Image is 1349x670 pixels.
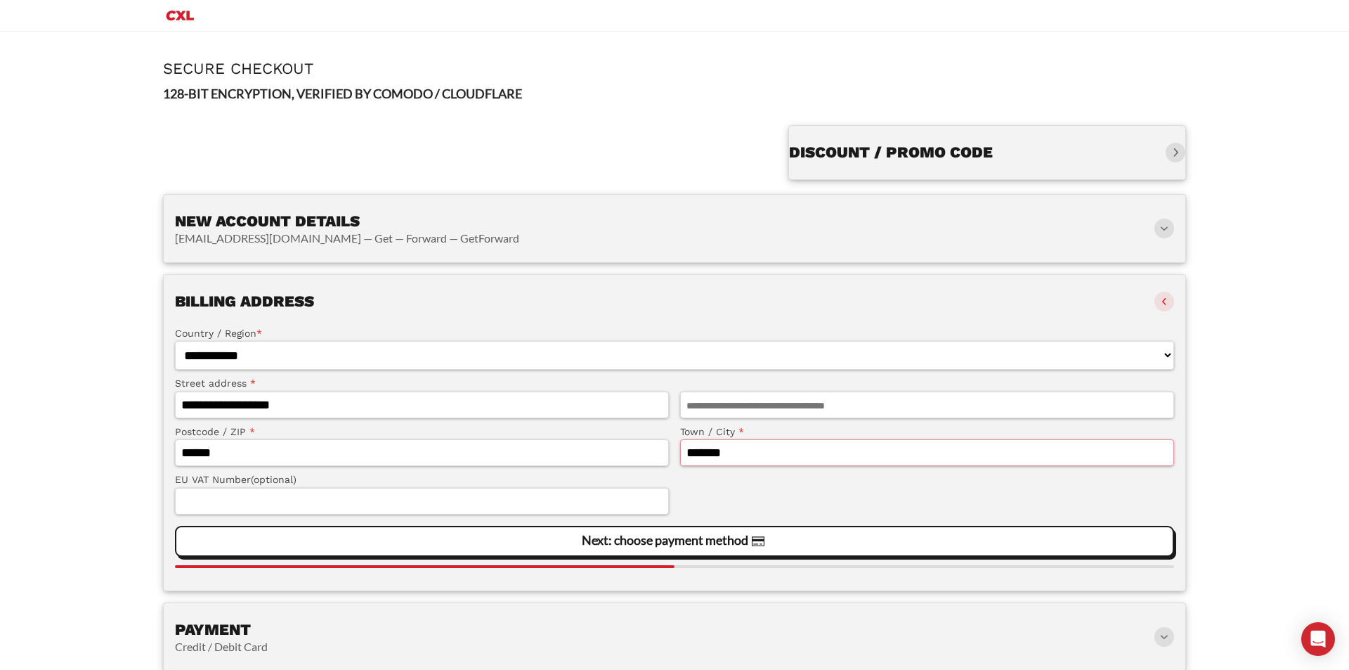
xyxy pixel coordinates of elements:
[175,292,314,311] h3: Billing address
[1301,622,1335,656] div: Open Intercom Messenger
[175,212,519,231] h3: New account details
[175,620,268,640] h3: Payment
[163,86,522,101] strong: 128-BIT ENCRYPTION, VERIFIED BY COMODO / CLOUDFLARE
[251,474,296,485] span: (optional)
[175,231,519,245] vaadin-horizontal-layout: [EMAIL_ADDRESS][DOMAIN_NAME] — Get — Forward — GetForward
[175,424,669,440] label: Postcode / ZIP
[175,472,669,488] label: EU VAT Number
[175,526,1174,557] vaadin-button: Next: choose payment method
[163,60,1186,77] h1: Secure Checkout
[175,375,669,392] label: Street address
[175,640,268,654] vaadin-horizontal-layout: Credit / Debit Card
[680,424,1174,440] label: Town / City
[789,143,993,162] h3: Discount / promo code
[175,326,1174,342] label: Country / Region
